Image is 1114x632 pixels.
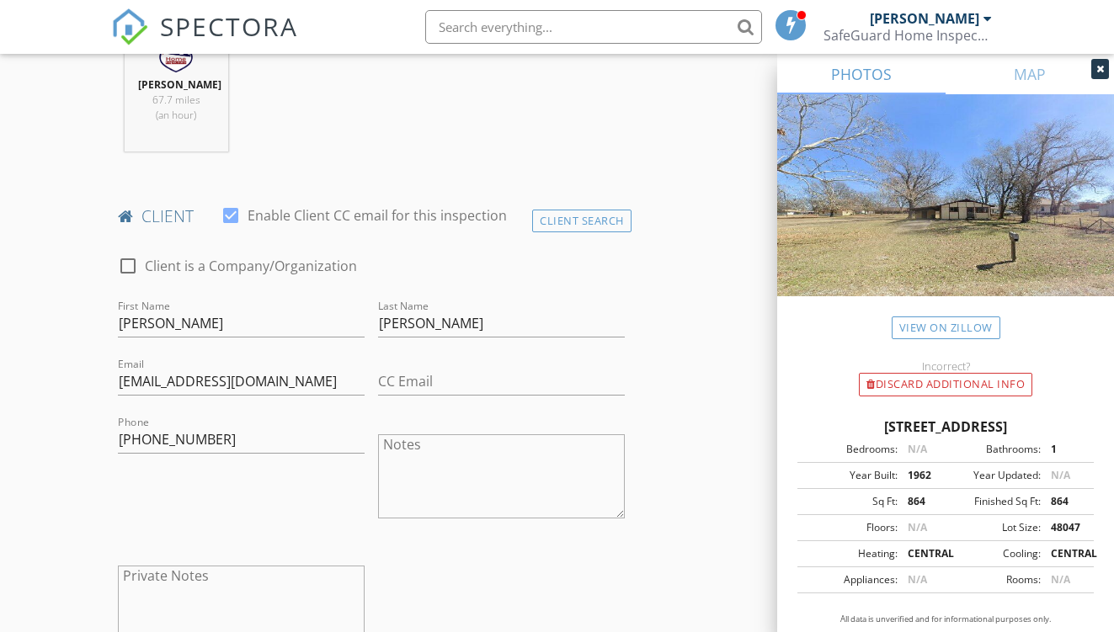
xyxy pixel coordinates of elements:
a: PHOTOS [777,54,946,94]
img: The Best Home Inspection Software - Spectora [111,8,148,45]
span: N/A [1051,468,1070,482]
div: Heating: [802,546,898,561]
div: [STREET_ADDRESS] [797,417,1094,437]
div: Finished Sq Ft: [946,494,1041,509]
span: N/A [908,572,927,587]
div: Sq Ft: [802,494,898,509]
div: Incorrect? [777,359,1114,373]
div: Bathrooms: [946,442,1041,457]
div: Year Updated: [946,468,1041,483]
div: Lot Size: [946,520,1041,535]
input: Search everything... [425,10,762,44]
span: N/A [908,442,927,456]
div: SafeGuard Home Inspections [824,27,992,44]
div: Floors: [802,520,898,535]
label: Enable Client CC email for this inspection [248,207,507,224]
div: [PERSON_NAME] [870,10,979,27]
p: All data is unverified and for informational purposes only. [797,613,1094,625]
div: CENTRAL [1041,546,1089,561]
div: Year Built: [802,468,898,483]
span: 67.7 miles [152,93,200,107]
div: Rooms: [946,572,1041,587]
div: Appliances: [802,572,898,587]
a: SPECTORA [111,23,298,58]
a: View on Zillow [892,316,1000,339]
div: Client Search [532,210,632,232]
strong: [PERSON_NAME] [138,77,221,92]
a: MAP [946,54,1114,94]
div: 1962 [898,468,946,483]
label: Client is a Company/Organization [145,258,357,274]
div: 864 [898,494,946,509]
span: N/A [908,520,927,534]
div: Discard Additional info [859,373,1032,396]
div: 1 [1041,442,1089,457]
div: CENTRAL [898,546,946,561]
span: N/A [1051,572,1070,587]
img: streetview [777,94,1114,337]
div: 48047 [1041,520,1089,535]
h4: client [118,205,624,227]
div: 864 [1041,494,1089,509]
span: SPECTORA [160,8,298,44]
div: Cooling: [946,546,1041,561]
div: Bedrooms: [802,442,898,457]
span: (an hour) [156,108,196,122]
